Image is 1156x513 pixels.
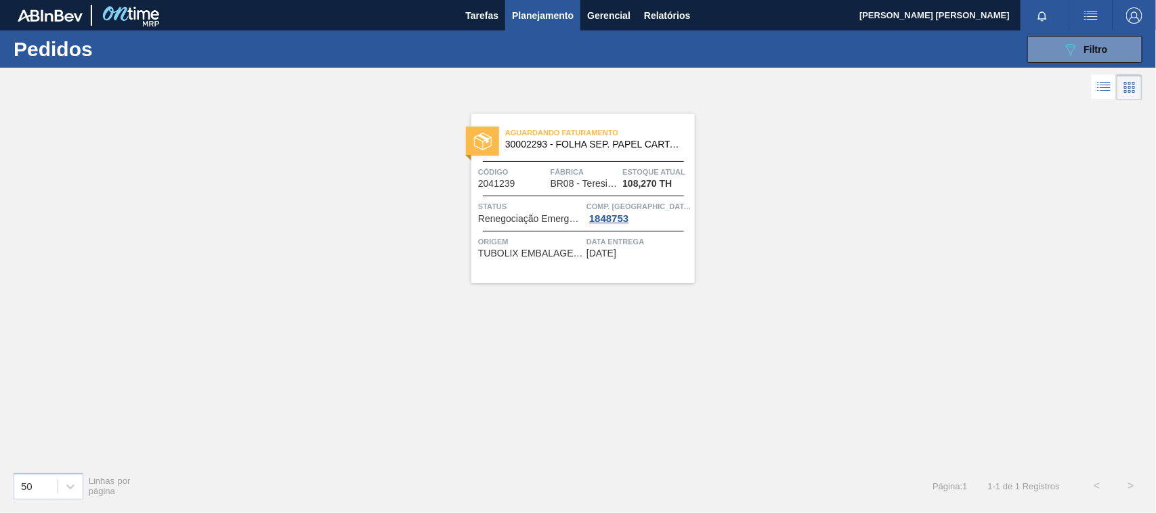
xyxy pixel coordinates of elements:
[644,7,690,24] span: Relatórios
[1126,7,1142,24] img: Logout
[551,179,618,189] span: BR08 - Teresina
[461,114,695,283] a: statusAguardando Faturamento30002293 - FOLHA SEP. PAPEL CARTAO 1200x1000M 350gCódigo2041239Fábric...
[478,200,583,213] span: Status
[14,41,212,57] h1: Pedidos
[478,165,547,179] span: Código
[478,248,583,259] span: TUBOLIX EMBALAGENS LTDA - TIETE
[1083,7,1099,24] img: userActions
[505,126,695,139] span: Aguardando Faturamento
[1117,74,1142,100] div: Visão em Cards
[1084,44,1108,55] span: Filtro
[1080,469,1114,503] button: <
[465,7,498,24] span: Tarefas
[478,179,515,189] span: 2041239
[586,248,616,259] span: 15/11/2025
[933,481,967,491] span: Página : 1
[21,481,33,492] div: 50
[587,7,630,24] span: Gerencial
[478,235,583,248] span: Origem
[551,165,620,179] span: Fábrica
[586,200,691,224] a: Comp. [GEOGRAPHIC_DATA]1848753
[512,7,574,24] span: Planejamento
[474,133,492,150] img: status
[622,165,691,179] span: Estoque atual
[1021,6,1064,25] button: Notificações
[988,481,1060,491] span: 1 - 1 de 1 Registros
[1027,36,1142,63] button: Filtro
[586,235,691,248] span: Data Entrega
[89,476,131,496] span: Linhas por página
[622,179,672,189] span: 108,270 TH
[586,213,631,224] div: 1848753
[18,9,83,22] img: TNhmsLtSVTkK8tSr43FrP2fwEKptu5GPRR3wAAAABJRU5ErkJggg==
[1092,74,1117,100] div: Visão em Lista
[586,200,691,213] span: Comp. Carga
[1114,469,1148,503] button: >
[478,214,583,224] span: Renegociação Emergencial de Pedido Recusada
[505,139,684,150] span: 30002293 - FOLHA SEP. PAPEL CARTAO 1200x1000M 350g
